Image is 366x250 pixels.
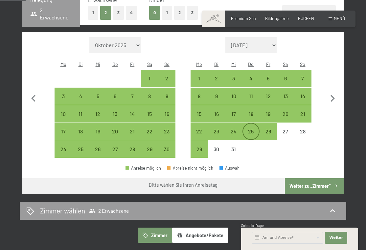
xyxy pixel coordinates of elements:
div: 13 [107,111,123,127]
button: Zimmer hinzufügen [282,5,336,20]
div: Thu Dec 18 2025 [242,105,260,123]
div: Wed Dec 10 2025 [225,88,242,105]
div: Anreise möglich [242,105,260,123]
div: Anreise nicht möglich [277,123,294,140]
div: Anreise möglich [106,105,124,123]
div: Anreise möglich [106,88,124,105]
div: Anreise möglich [72,105,89,123]
div: 16 [159,111,175,127]
div: 27 [107,147,123,163]
div: Sun Nov 09 2025 [158,88,175,105]
div: Wed Dec 31 2025 [225,140,242,158]
div: 21 [295,111,311,127]
span: BUCHEN [298,16,314,21]
div: Anreise nicht möglich [225,140,242,158]
div: Anreise möglich [242,70,260,87]
div: Sat Dec 13 2025 [277,88,294,105]
div: Anreise möglich [277,88,294,105]
div: 7 [124,94,140,110]
div: Sat Nov 22 2025 [141,123,158,140]
abbr: Donnerstag [112,61,118,67]
div: Thu Nov 13 2025 [106,105,124,123]
div: Thu Dec 04 2025 [242,70,260,87]
div: Sat Dec 27 2025 [277,123,294,140]
div: Anreise möglich [141,123,158,140]
div: Thu Dec 11 2025 [242,88,260,105]
div: Anreise möglich [124,105,141,123]
div: 7 [295,76,311,92]
div: Anreise möglich [89,105,106,123]
div: Anreise möglich [55,105,72,123]
div: 29 [142,147,158,163]
div: Anreise möglich [294,70,311,87]
div: Wed Dec 03 2025 [225,70,242,87]
div: 1 [191,76,207,92]
div: Wed Nov 05 2025 [89,88,106,105]
div: Anreise möglich [260,105,277,123]
abbr: Montag [196,61,202,67]
div: Wed Dec 24 2025 [225,123,242,140]
div: Anreise möglich [277,105,294,123]
div: Tue Dec 16 2025 [208,105,225,123]
div: Wed Dec 17 2025 [225,105,242,123]
div: 23 [209,129,225,145]
div: Anreise möglich [158,123,175,140]
div: Anreise möglich [72,140,89,158]
div: Sun Nov 23 2025 [158,123,175,140]
div: Anreise möglich [260,123,277,140]
div: 28 [124,147,140,163]
div: Anreise möglich [294,88,311,105]
div: 19 [260,111,276,127]
div: Anreise möglich [260,70,277,87]
abbr: Freitag [130,61,134,67]
div: Sun Dec 28 2025 [294,123,311,140]
div: Fri Nov 21 2025 [124,123,141,140]
div: 28 [295,129,311,145]
div: Mon Dec 08 2025 [191,88,208,105]
abbr: Dienstag [214,61,218,67]
div: Anreise möglich [294,105,311,123]
div: Mon Dec 15 2025 [191,105,208,123]
div: Tue Dec 23 2025 [208,123,225,140]
div: 21 [124,129,140,145]
div: Tue Nov 18 2025 [72,123,89,140]
div: 17 [55,129,71,145]
h2: Zimmer wählen [40,206,85,215]
div: 2 [209,76,225,92]
div: Anreise möglich [124,123,141,140]
div: Mon Dec 01 2025 [191,70,208,87]
div: Anreise möglich [242,123,260,140]
div: 1 [142,76,158,92]
div: 20 [278,111,294,127]
div: 29 [191,147,207,163]
span: Premium Spa [231,16,256,21]
abbr: Sonntag [300,61,305,67]
div: Sun Nov 16 2025 [158,105,175,123]
div: Sat Nov 29 2025 [141,140,158,158]
div: Sun Nov 30 2025 [158,140,175,158]
div: Fri Dec 19 2025 [260,105,277,123]
div: Anreise möglich [158,140,175,158]
div: 10 [226,94,242,110]
div: 15 [191,111,207,127]
button: 0 [149,6,160,19]
div: 15 [142,111,158,127]
div: 10 [55,111,71,127]
span: 2 Erwachsene [30,7,72,21]
div: Anreise möglich [191,140,208,158]
div: Tue Nov 11 2025 [72,105,89,123]
div: 30 [209,147,225,163]
button: 2 [100,6,111,19]
div: Anreise möglich [72,88,89,105]
div: 24 [55,147,71,163]
div: Sun Nov 02 2025 [158,70,175,87]
div: Tue Dec 02 2025 [208,70,225,87]
div: Sat Nov 15 2025 [141,105,158,123]
span: Menü [334,16,345,21]
abbr: Samstag [147,61,152,67]
div: Anreise möglich [208,88,225,105]
div: 12 [90,111,106,127]
div: Sat Nov 01 2025 [141,70,158,87]
div: 27 [278,129,294,145]
div: Anreise möglich [106,123,124,140]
